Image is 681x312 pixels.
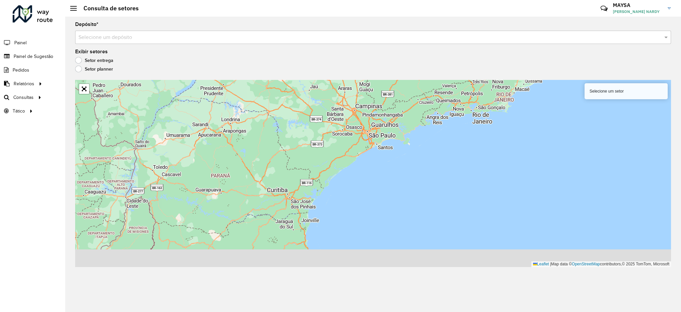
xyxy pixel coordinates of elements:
span: Relatórios [14,80,34,87]
span: Consultas [13,94,34,101]
span: Painel de Sugestão [14,53,53,60]
span: [PERSON_NAME] NARDY [613,9,663,15]
div: Map data © contributors,© 2025 TomTom, Microsoft [531,261,671,267]
h2: Consulta de setores [77,5,139,12]
label: Depósito [75,20,98,28]
span: Tático [13,108,25,115]
span: Pedidos [13,67,29,74]
label: Exibir setores [75,48,108,56]
span: | [550,262,551,266]
a: OpenStreetMap [572,262,600,266]
a: Abrir mapa em tela cheia [79,84,89,94]
label: Setor entrega [75,57,113,64]
a: Leaflet [533,262,549,266]
h3: MAYSA [613,2,663,8]
a: Contato Rápido [597,1,611,16]
div: Selecione um setor [585,83,668,99]
label: Setor planner [75,66,113,72]
span: Painel [14,39,27,46]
